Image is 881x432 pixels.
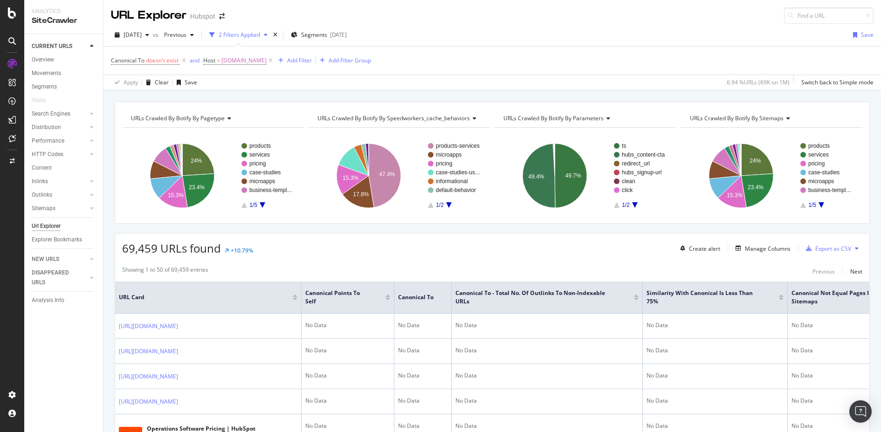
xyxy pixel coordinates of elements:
text: default-behavior [436,187,476,193]
div: Overview [32,55,54,65]
text: services [249,151,270,158]
button: Switch back to Simple mode [798,75,874,90]
text: pricing [249,160,266,167]
div: No Data [398,397,447,405]
div: Next [850,267,862,275]
text: informational [436,178,468,185]
a: Performance [32,136,87,146]
div: No Data [305,346,390,355]
div: times [271,30,279,40]
button: Manage Columns [732,243,791,254]
text: microapps [808,178,834,185]
span: 69,459 URLs found [122,240,221,256]
text: case-studies [808,169,840,176]
div: Hubspot [190,12,215,21]
div: +10.79% [231,247,253,254]
div: No Data [305,422,390,430]
div: A chart. [681,135,863,216]
a: Distribution [32,123,87,132]
div: HTTP Codes [32,150,63,159]
a: Content [32,163,96,173]
text: pricing [436,160,452,167]
a: Url Explorer [32,221,96,231]
text: 1/5 [808,202,816,208]
div: 2 Filters Applied [219,31,260,39]
a: [URL][DOMAIN_NAME] [119,372,178,381]
div: Analytics [32,7,96,15]
div: 6.94 % URLs ( 69K on 1M ) [727,78,790,86]
span: Host [203,56,215,64]
text: microapps [249,178,275,185]
span: URLs Crawled By Botify By parameters [503,114,604,122]
div: Manage Columns [745,245,791,253]
h4: URLs Crawled By Botify By sitemaps [688,111,854,126]
span: Similarity with Canonical is less than 75% [647,289,765,306]
div: Open Intercom Messenger [849,400,872,423]
span: Canonical To - Total No. of Outlinks to Non-Indexable URLs [455,289,620,306]
text: ts [622,143,626,149]
a: [URL][DOMAIN_NAME] [119,347,178,356]
a: Search Engines [32,109,87,119]
div: No Data [455,422,639,430]
text: 1/2 [436,202,444,208]
div: Segments [32,82,57,92]
div: Distribution [32,123,61,132]
span: [DOMAIN_NAME] [221,54,267,67]
div: No Data [305,371,390,380]
div: arrow-right-arrow-left [219,13,225,20]
span: = [217,56,220,64]
svg: A chart. [309,135,490,216]
div: No Data [455,321,639,329]
a: Analysis Info [32,295,96,305]
a: Segments [32,82,96,92]
text: 15.3% [727,192,743,199]
div: URL Explorer [111,7,186,23]
div: Url Explorer [32,221,61,231]
a: Inlinks [32,177,87,186]
div: Performance [32,136,64,146]
text: 24% [750,158,761,164]
div: No Data [305,397,390,405]
text: 49.4% [528,173,544,180]
svg: A chart. [122,135,304,216]
div: Save [861,31,874,39]
div: Export as CSV [815,245,851,253]
div: Movements [32,69,61,78]
a: Explorer Bookmarks [32,235,96,245]
div: CURRENT URLS [32,41,72,51]
div: No Data [398,321,447,329]
button: Save [849,27,874,42]
text: products-services [436,143,480,149]
h4: URLs Crawled By Botify By speedworkers_cache_behaviors [316,111,484,126]
button: Segments[DATE] [287,27,351,42]
div: Outlinks [32,190,52,200]
div: and [190,56,200,64]
a: Overview [32,55,96,65]
div: Visits [32,96,46,105]
button: 2 Filters Applied [206,27,271,42]
button: Next [850,266,862,277]
button: Save [173,75,197,90]
div: Save [185,78,197,86]
a: [URL][DOMAIN_NAME] [119,322,178,331]
div: Previous [812,267,835,275]
span: URLs Crawled By Botify By sitemaps [690,114,784,122]
div: SiteCrawler [32,15,96,26]
text: 1/5 [249,202,257,208]
div: Inlinks [32,177,48,186]
text: 24% [191,158,202,164]
button: Add Filter [275,55,312,66]
div: Content [32,163,52,173]
span: URLs Crawled By Botify By speedworkers_cache_behaviors [317,114,470,122]
span: Segments [301,31,327,39]
input: Find a URL [784,7,874,24]
button: Previous [160,27,198,42]
button: and [190,56,200,65]
div: No Data [455,397,639,405]
button: [DATE] [111,27,153,42]
button: Clear [142,75,169,90]
text: business-templ… [249,187,293,193]
div: No Data [455,371,639,380]
svg: A chart. [495,135,676,216]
